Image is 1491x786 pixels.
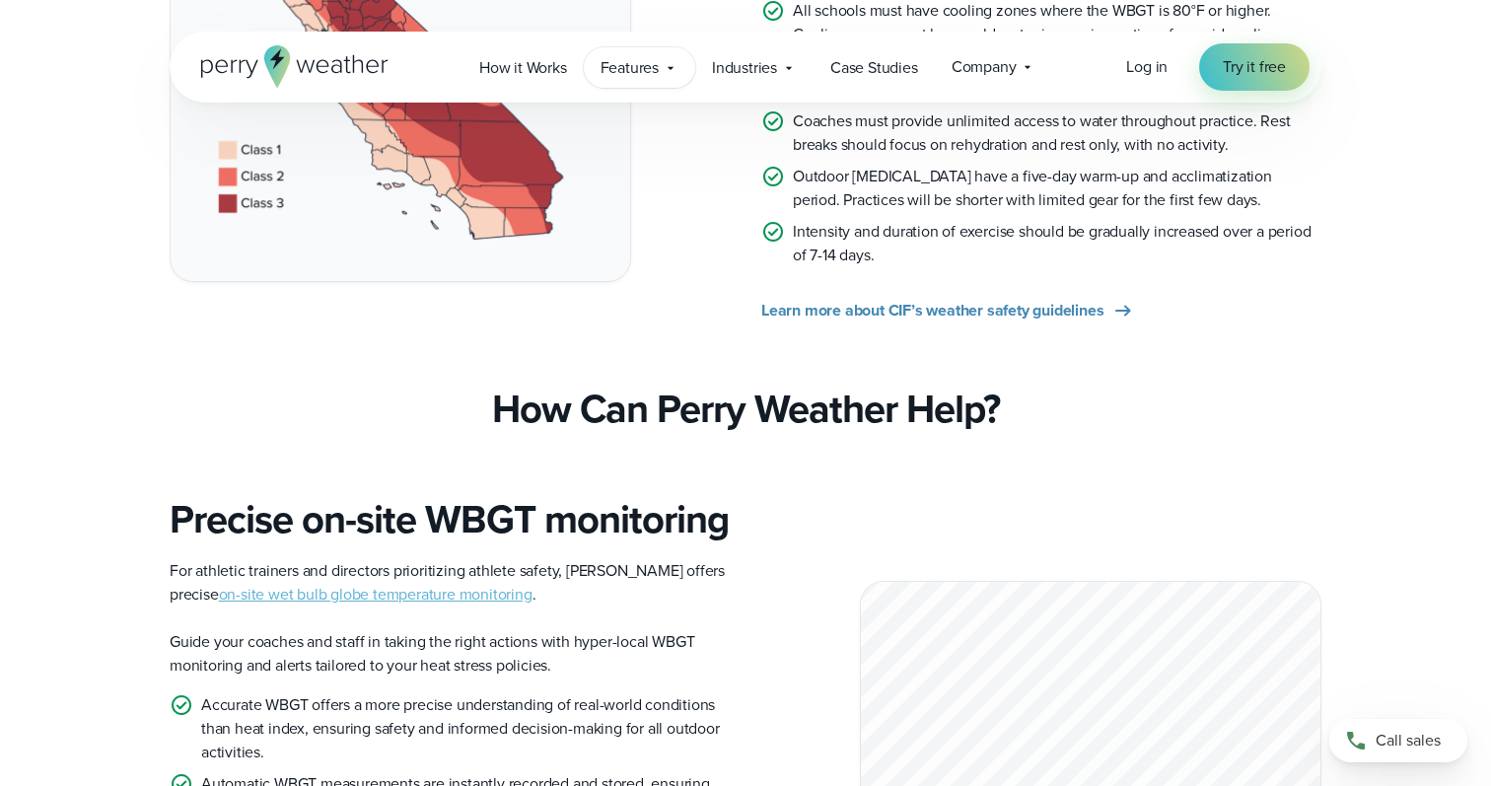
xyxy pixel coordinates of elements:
span: Log in [1126,55,1168,78]
span: Industries [712,56,777,80]
a: Log in [1126,55,1168,79]
p: Accurate WBGT offers a more precise understanding of real-world conditions than heat index, ensur... [201,693,730,764]
a: on-site wet bulb globe temperature monitoring [219,583,532,606]
a: How it Works [462,47,584,88]
span: Company [952,55,1017,79]
a: Try it free [1199,43,1310,91]
span: How it Works [479,56,567,80]
h3: How Can Perry Weather Help? [492,386,1000,433]
span: Call sales [1376,729,1441,752]
p: For athletic trainers and directors prioritizing athlete safety, [PERSON_NAME] offers precise . [170,559,730,607]
a: Learn more about CIF’s weather safety guidelines [761,299,1135,322]
span: Case Studies [830,56,918,80]
p: Coaches must provide unlimited access to water throughout practice. Rest breaks should focus on r... [793,109,1321,157]
span: Features [601,56,659,80]
span: Try it free [1223,55,1286,79]
h3: Precise on-site WBGT monitoring [170,496,730,543]
a: Case Studies [814,47,935,88]
a: Call sales [1329,719,1467,762]
span: Learn more about CIF’s weather safety guidelines [761,299,1103,322]
p: Intensity and duration of exercise should be gradually increased over a period of 7-14 days. [793,220,1321,267]
span: Guide your coaches and staff in taking the right actions with hyper-local WBGT monitoring and ale... [170,630,694,677]
p: Outdoor [MEDICAL_DATA] have a five-day warm-up and acclimatization period. Practices will be shor... [793,165,1321,212]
